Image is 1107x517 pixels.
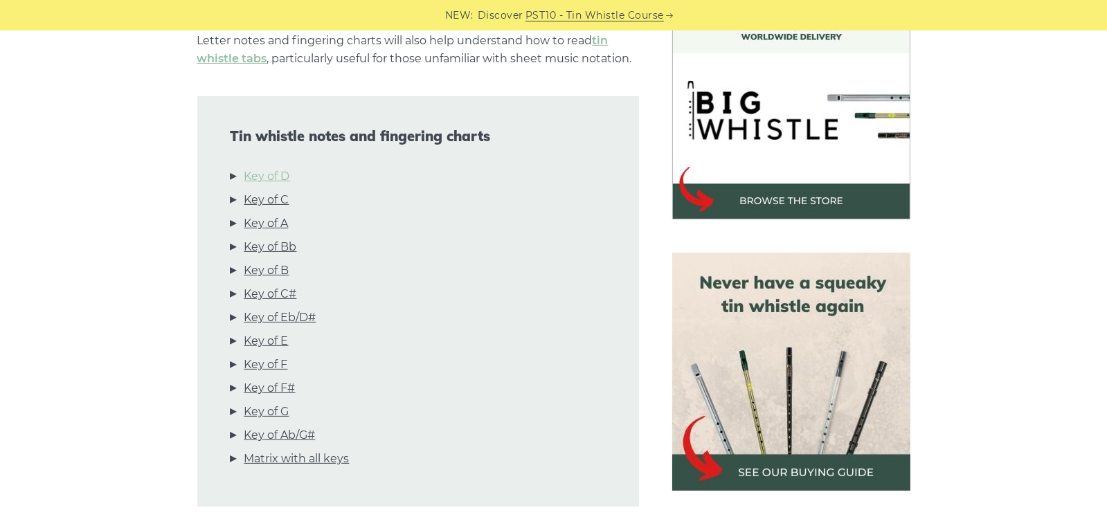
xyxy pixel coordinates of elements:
a: Key of F [244,356,288,374]
span: Discover [478,8,523,24]
a: Key of Eb/D# [244,309,316,327]
a: Key of F# [244,379,296,397]
a: Key of B [244,262,289,280]
a: PST10 - Tin Whistle Course [525,8,664,24]
a: Key of Bb [244,238,297,256]
a: Key of A [244,215,289,233]
a: Matrix with all keys [244,450,350,468]
span: Tin whistle notes and fingering charts [231,128,606,145]
img: tin whistle buying guide [672,253,910,491]
span: NEW: [445,8,474,24]
a: Key of Ab/G# [244,426,316,444]
a: Key of G [244,403,289,421]
a: Key of C# [244,285,297,303]
a: Key of E [244,332,289,350]
a: Key of D [244,167,290,185]
a: Key of C [244,191,289,209]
